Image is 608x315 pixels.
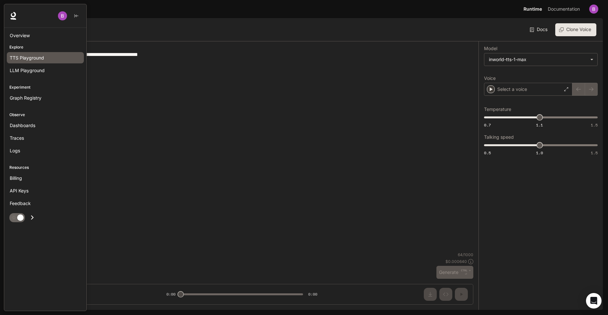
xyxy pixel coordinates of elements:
span: Dark mode toggle [17,214,24,221]
a: Graph Registry [7,92,84,103]
a: Dashboards [7,120,84,131]
button: Clone Voice [555,23,596,36]
span: Graph Registry [10,94,41,101]
p: Temperature [484,107,511,112]
p: Explore [4,44,86,50]
button: open drawer [5,3,17,15]
a: Overview [7,30,84,41]
a: Traces [7,132,84,144]
img: User avatar [58,11,67,20]
p: $ 0.000640 [445,259,467,264]
p: Resources [4,165,86,170]
a: Feedback [7,198,84,209]
a: TTS Playground [7,52,84,63]
button: User avatar [56,9,69,22]
span: Billing [10,175,22,181]
p: Select a voice [497,86,527,92]
img: User avatar [589,5,598,14]
span: TTS Playground [10,54,44,61]
span: 0.5 [484,150,491,156]
a: Runtime [521,3,545,16]
span: 1.5 [591,150,598,156]
span: API Keys [10,187,28,194]
span: 1.1 [536,122,543,128]
a: API Keys [7,185,84,196]
p: Model [484,46,497,51]
span: 0.7 [484,122,491,128]
a: Logs [7,145,84,156]
p: Observe [4,112,86,118]
button: User avatar [587,3,600,16]
p: Experiment [4,84,86,90]
a: Docs [528,23,550,36]
span: LLM Playground [10,67,45,74]
a: LLM Playground [7,65,84,76]
span: Runtime [524,5,542,13]
a: Documentation [545,3,585,16]
span: Logs [10,147,20,154]
p: Voice [484,76,496,81]
span: Overview [10,32,30,39]
a: Billing [7,172,84,184]
div: inworld-tts-1-max [484,53,597,66]
div: inworld-tts-1-max [489,56,587,63]
button: Open drawer [25,211,39,224]
span: 1.5 [591,122,598,128]
div: Open Intercom Messenger [586,293,602,309]
button: All workspaces [21,3,57,16]
p: 64 / 1000 [458,252,473,257]
span: Dashboards [10,122,35,129]
span: 1.0 [536,150,543,156]
p: Talking speed [484,135,514,139]
span: Feedback [10,200,31,207]
span: Traces [10,135,24,141]
span: Documentation [548,5,580,13]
